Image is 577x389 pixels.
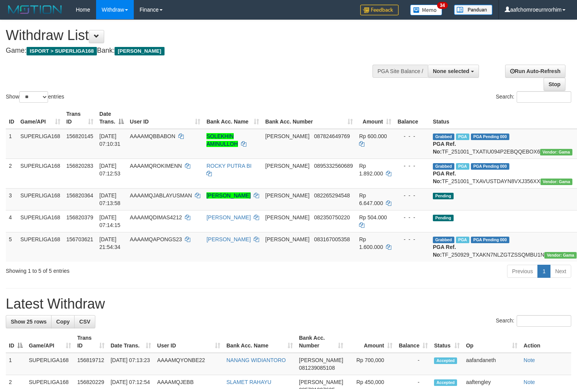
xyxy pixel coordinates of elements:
span: None selected [433,68,469,74]
span: Grabbed [433,134,454,140]
span: [DATE] 21:54:34 [100,236,121,250]
th: User ID: activate to sort column ascending [154,331,223,353]
img: Feedback.jpg [360,5,399,15]
span: Copy 083167005358 to clipboard [314,236,350,242]
span: [PERSON_NAME] [299,357,343,363]
span: [PERSON_NAME] [265,192,309,199]
th: Bank Acc. Number: activate to sort column ascending [296,331,346,353]
a: [PERSON_NAME] [206,236,251,242]
h1: Latest Withdraw [6,296,571,312]
td: 1 [6,129,17,159]
td: 5 [6,232,17,262]
span: 34 [437,2,447,9]
span: Vendor URL: https://trx31.1velocity.biz [540,149,572,155]
th: Trans ID: activate to sort column ascending [74,331,108,353]
a: Stop [544,78,565,91]
span: AAAAMQDIMAS4212 [130,214,182,220]
span: 156820283 [67,163,93,169]
h4: Game: Bank: [6,47,377,55]
input: Search: [517,315,571,327]
td: Rp 700,000 [346,353,396,375]
span: Vendor URL: https://trx31.1velocity.biz [540,179,573,185]
span: Accepted [434,357,457,364]
span: Vendor URL: https://trx31.1velocity.biz [544,252,577,259]
td: 2 [6,159,17,188]
td: [DATE] 07:13:23 [108,353,154,375]
th: Bank Acc. Name: activate to sort column ascending [203,107,262,129]
td: SUPERLIGA168 [26,353,74,375]
a: CSV [74,315,95,328]
span: Copy 082265294548 to clipboard [314,192,350,199]
span: Copy 081239085108 to clipboard [299,365,335,371]
div: - - - [397,162,427,170]
th: ID [6,107,17,129]
img: MOTION_logo.png [6,4,64,15]
a: SOLEKHIN AMINULLOH [206,133,238,147]
a: ROCKY PUTRA BI [206,163,251,169]
a: Next [550,265,571,278]
img: Button%20Memo.svg [410,5,442,15]
span: Accepted [434,379,457,386]
td: SUPERLIGA168 [17,232,63,262]
span: Rp 6.647.000 [359,192,383,206]
th: Action [520,331,571,353]
span: [DATE] 07:10:31 [100,133,121,147]
span: AAAAMQROKIMENN [130,163,182,169]
b: PGA Ref. No: [433,244,456,258]
td: 4 [6,210,17,232]
td: 156819712 [74,353,108,375]
th: Date Trans.: activate to sort column descending [96,107,127,129]
span: Grabbed [433,237,454,243]
a: Previous [507,265,538,278]
th: Amount: activate to sort column ascending [356,107,394,129]
span: Pending [433,215,454,221]
span: Rp 504.000 [359,214,387,220]
a: Run Auto-Refresh [505,65,565,78]
a: [PERSON_NAME] [206,214,251,220]
b: PGA Ref. No: [433,141,456,155]
b: PGA Ref. No: [433,170,456,184]
h1: Withdraw List [6,28,377,43]
th: Balance [394,107,430,129]
span: PGA Pending [471,134,509,140]
span: [DATE] 07:13:58 [100,192,121,206]
span: Rp 600.000 [359,133,387,139]
span: 156820379 [67,214,93,220]
td: SUPERLIGA168 [17,129,63,159]
span: 156820364 [67,192,93,199]
td: aafandaneth [463,353,520,375]
div: Showing 1 to 5 of 5 entries [6,264,234,275]
input: Search: [517,91,571,103]
a: Copy [51,315,75,328]
label: Search: [496,315,571,327]
span: Rp 1.600.000 [359,236,383,250]
span: Marked by aafromsomean [456,163,469,170]
th: Bank Acc. Number: activate to sort column ascending [262,107,356,129]
span: Copy 082350750220 to clipboard [314,214,350,220]
th: Bank Acc. Name: activate to sort column ascending [223,331,296,353]
th: Status: activate to sort column ascending [431,331,463,353]
td: SUPERLIGA168 [17,210,63,232]
span: [DATE] 07:12:53 [100,163,121,177]
div: - - - [397,214,427,221]
span: [PERSON_NAME] [265,163,309,169]
td: SUPERLIGA168 [17,159,63,188]
span: 156703621 [67,236,93,242]
button: None selected [428,65,479,78]
select: Showentries [19,91,48,103]
th: Game/API: activate to sort column ascending [26,331,74,353]
th: ID: activate to sort column descending [6,331,26,353]
span: [PERSON_NAME] [299,379,343,385]
th: Balance: activate to sort column ascending [396,331,431,353]
span: [PERSON_NAME] [265,133,309,139]
span: Marked by aafromsomean [456,134,469,140]
th: Game/API: activate to sort column ascending [17,107,63,129]
a: 1 [537,265,550,278]
span: Rp 1.892.000 [359,163,383,177]
th: User ID: activate to sort column ascending [127,107,203,129]
span: AAAAMQAPONGS23 [130,236,182,242]
label: Search: [496,91,571,103]
th: Date Trans.: activate to sort column ascending [108,331,154,353]
td: AAAAMQYONBE22 [154,353,223,375]
span: [PERSON_NAME] [115,47,164,55]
